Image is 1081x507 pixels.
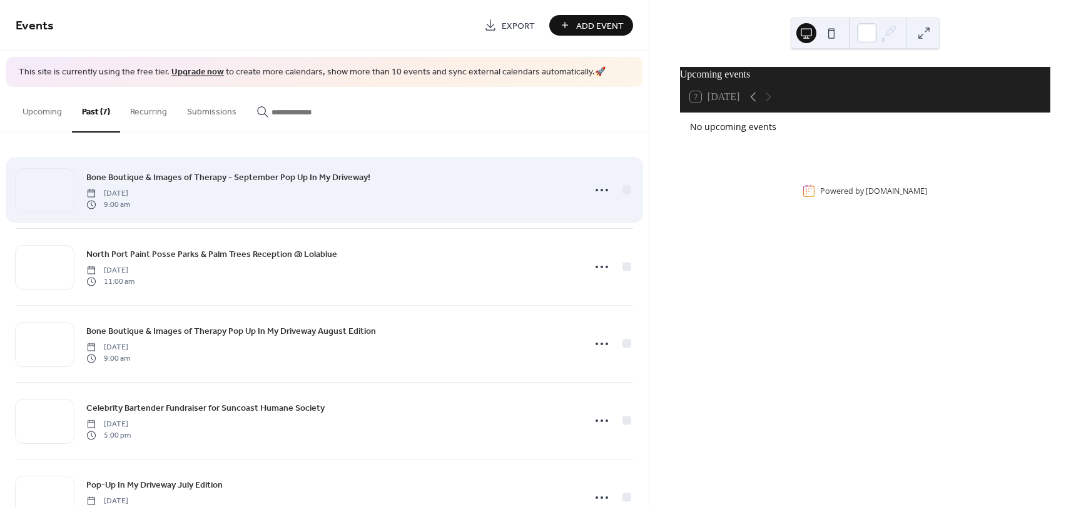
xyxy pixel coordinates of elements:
[86,401,325,415] a: Celebrity Bartender Fundraiser for Suncoast Humane Society
[820,186,927,196] div: Powered by
[86,353,130,364] span: 9:00 am
[171,64,224,81] a: Upgrade now
[576,19,624,33] span: Add Event
[13,87,72,131] button: Upcoming
[86,341,130,353] span: [DATE]
[866,186,927,196] a: [DOMAIN_NAME]
[120,87,177,131] button: Recurring
[16,14,54,38] span: Events
[86,324,376,338] span: Bone Boutique & Images of Therapy Pop Up In My Driveway August Edition
[86,247,337,261] a: North Port Paint Posse Parks & Palm Trees Reception @ Lolablue
[177,87,246,131] button: Submissions
[86,248,337,261] span: North Port Paint Posse Parks & Palm Trees Reception @ Lolablue
[86,430,131,441] span: 5:00 pm
[86,324,376,338] a: Bone Boutique & Images of Therapy Pop Up In My Driveway August Edition
[86,171,370,184] span: Bone Boutique & Images of Therapy - September Pop Up In My Driveway!
[86,264,134,276] span: [DATE]
[549,15,633,36] button: Add Event
[502,19,535,33] span: Export
[680,67,1050,82] div: Upcoming events
[86,401,325,414] span: Celebrity Bartender Fundraiser for Suncoast Humane Society
[86,170,370,184] a: Bone Boutique & Images of Therapy - September Pop Up In My Driveway!
[690,120,1040,133] div: No upcoming events
[475,15,544,36] a: Export
[86,418,131,429] span: [DATE]
[86,199,130,211] span: 9:00 am
[19,66,606,79] span: This site is currently using the free tier. to create more calendars, show more than 10 events an...
[86,478,223,491] span: Pop-Up In My Driveway July Edition
[86,495,130,506] span: [DATE]
[72,87,120,133] button: Past (7)
[86,478,223,492] a: Pop-Up In My Driveway July Edition
[86,276,134,288] span: 11:00 am
[86,188,130,199] span: [DATE]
